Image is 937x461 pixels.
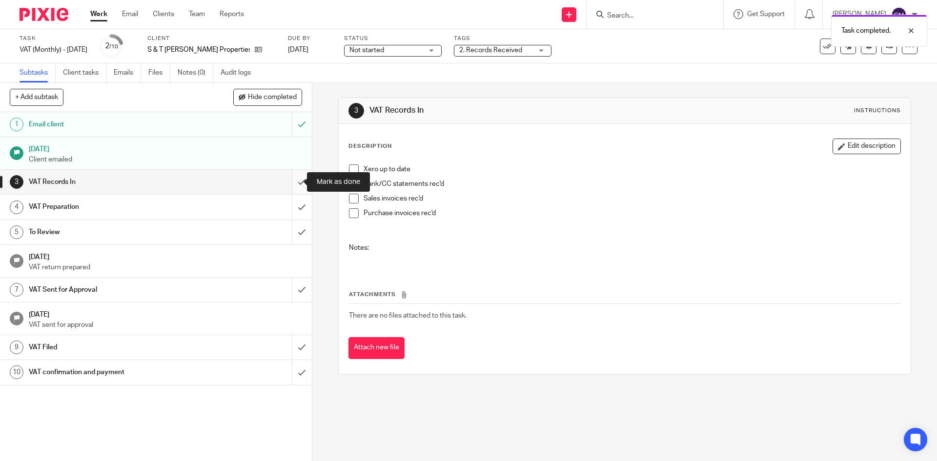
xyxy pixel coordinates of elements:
[114,63,141,82] a: Emails
[349,47,384,54] span: Not started
[29,307,302,320] h1: [DATE]
[288,46,308,53] span: [DATE]
[29,365,198,380] h1: VAT confirmation and payment
[29,250,302,262] h1: [DATE]
[105,40,118,52] div: 2
[833,139,901,154] button: Edit description
[29,155,302,164] p: Client emailed
[891,7,907,22] img: svg%3E
[348,142,392,150] p: Description
[29,262,302,272] p: VAT return prepared
[454,35,551,42] label: Tags
[248,94,297,101] span: Hide completed
[148,63,170,82] a: Files
[364,179,900,189] p: Bank/CC statements rec'd
[349,292,396,297] span: Attachments
[29,175,198,189] h1: VAT Records In
[189,9,205,19] a: Team
[10,341,23,354] div: 9
[20,63,56,82] a: Subtasks
[147,45,250,55] p: S & T [PERSON_NAME] Properties Ltd
[29,340,198,355] h1: VAT Filed
[344,35,442,42] label: Status
[20,45,87,55] div: VAT (Monthly) - July 2025
[20,8,68,21] img: Pixie
[459,47,522,54] span: 2. Records Received
[29,142,302,154] h1: [DATE]
[29,225,198,240] h1: To Review
[90,9,107,19] a: Work
[178,63,213,82] a: Notes (0)
[349,243,900,253] p: Notes:
[10,225,23,239] div: 5
[20,35,87,42] label: Task
[29,282,198,297] h1: VAT Sent for Approval
[348,337,405,359] button: Attach new file
[349,312,467,319] span: There are no files attached to this task.
[369,105,646,116] h1: VAT Records In
[122,9,138,19] a: Email
[221,63,258,82] a: Audit logs
[153,9,174,19] a: Clients
[20,45,87,55] div: VAT (Monthly) - [DATE]
[147,35,276,42] label: Client
[364,164,900,174] p: Xero up to date
[29,200,198,214] h1: VAT Preparation
[220,9,244,19] a: Reports
[63,63,106,82] a: Client tasks
[364,194,900,203] p: Sales invoices rec'd
[10,200,23,214] div: 4
[288,35,332,42] label: Due by
[854,107,901,115] div: Instructions
[10,175,23,189] div: 3
[10,89,63,105] button: + Add subtask
[109,44,118,49] small: /10
[10,365,23,379] div: 10
[29,117,198,132] h1: Email client
[364,208,900,218] p: Purchase invoices rec'd
[841,26,891,36] p: Task completed.
[10,283,23,297] div: 7
[233,89,302,105] button: Hide completed
[10,118,23,131] div: 1
[29,320,302,330] p: VAT sent for approval
[348,103,364,119] div: 3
